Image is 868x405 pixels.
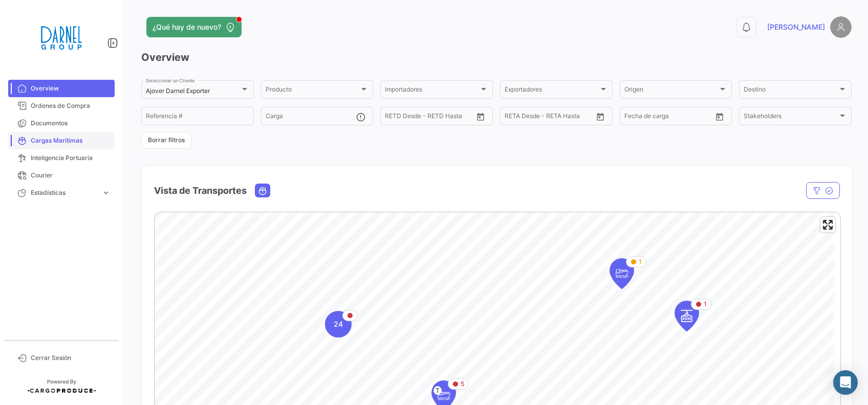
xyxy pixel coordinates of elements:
button: Ocean [255,184,270,197]
input: Hasta [410,114,452,121]
img: placeholder-user.png [830,16,852,38]
button: Enter fullscreen [820,217,835,232]
span: Exportadores [505,87,599,95]
span: Stakeholders [744,114,838,121]
span: Cargas Marítimas [31,136,111,145]
span: Estadísticas [31,188,97,197]
input: Desde [624,114,643,121]
span: Origen [624,87,719,95]
div: Map marker [675,301,699,331]
span: Producto [266,87,360,95]
a: Inteligencia Portuaria [8,149,115,167]
span: Órdenes de Compra [31,101,111,110]
span: Overview [31,84,111,93]
div: Map marker [325,311,352,337]
span: Courier [31,171,111,180]
span: expand_more [101,188,111,197]
span: 1 [704,300,707,309]
span: Cerrar Sesión [31,353,111,363]
img: 2451f0e3-414c-42c1-a793-a1d7350bebbc.png [36,12,87,63]
span: 24 [334,319,343,329]
span: T [433,386,442,395]
a: Overview [8,80,115,97]
span: ¿Qué hay de nuevo? [153,22,221,32]
h3: Overview [141,50,852,64]
div: Map marker [610,258,634,289]
mat-select-trigger: Ajover Darnel Exporter [146,87,210,95]
span: 1 [639,257,642,266]
button: ¿Qué hay de nuevo? [146,17,242,37]
a: Cargas Marítimas [8,132,115,149]
button: Open calendar [473,109,488,124]
span: Inteligencia Portuaria [31,153,111,163]
span: 5 [461,379,464,389]
a: Órdenes de Compra [8,97,115,115]
a: Documentos [8,115,115,132]
input: Hasta [530,114,572,121]
input: Desde [505,114,523,121]
div: Abrir Intercom Messenger [833,370,858,395]
button: Open calendar [712,109,727,124]
a: Courier [8,167,115,184]
input: Desde [385,114,403,121]
span: Destino [744,87,838,95]
button: Borrar filtros [141,132,191,149]
h4: Vista de Transportes [154,184,247,198]
span: Importadores [385,87,479,95]
button: Open calendar [593,109,608,124]
span: [PERSON_NAME] [767,22,825,32]
span: Documentos [31,119,111,128]
input: Hasta [650,114,692,121]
